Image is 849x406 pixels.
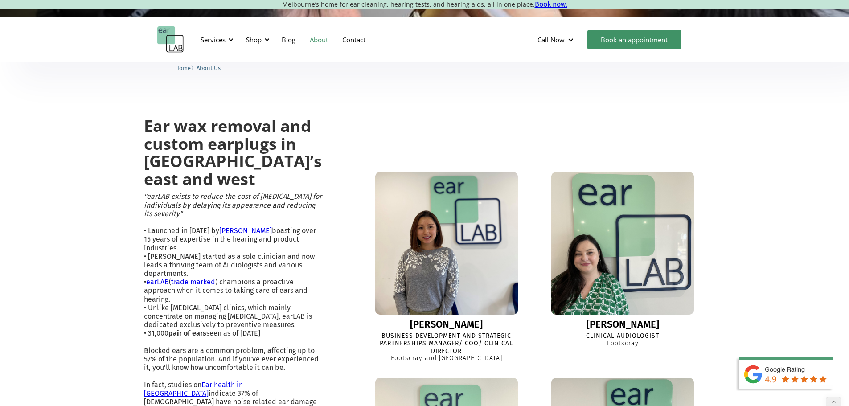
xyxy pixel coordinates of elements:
a: [PERSON_NAME] [219,226,272,235]
a: Eleanor[PERSON_NAME]Clinical AudiologistFootscray [540,172,705,348]
a: trade marked [171,278,215,286]
span: About Us [197,65,221,71]
a: Contact [335,27,373,53]
img: Eleanor [551,172,694,315]
div: Business Development and Strategic Partnerships Manager/ COO/ Clinical Director [364,332,529,355]
em: "earLAB exists to reduce the cost of [MEDICAL_DATA] for individuals by delaying its appearance an... [144,192,322,217]
div: Services [201,35,226,44]
a: Home [175,63,191,72]
a: Book an appointment [587,30,681,49]
h2: Ear wax removal and custom earplugs in [GEOGRAPHIC_DATA]’s east and west [144,117,322,188]
div: Footscray [607,340,639,348]
div: Call Now [537,35,565,44]
div: [PERSON_NAME] [587,319,659,330]
a: About Us [197,63,221,72]
a: earLAB [146,278,169,286]
div: Clinical Audiologist [586,332,659,340]
a: About [303,27,335,53]
a: home [157,26,184,53]
a: Ear health in [GEOGRAPHIC_DATA] [144,381,243,398]
img: Lisa [375,172,518,315]
li: 〉 [175,63,197,73]
div: Footscray and [GEOGRAPHIC_DATA] [391,355,502,362]
a: Lisa[PERSON_NAME]Business Development and Strategic Partnerships Manager/ COO/ Clinical DirectorF... [364,172,529,362]
a: Blog [275,27,303,53]
div: Call Now [530,26,583,53]
div: Shop [241,26,272,53]
strong: pair of ears [168,329,206,337]
span: Home [175,65,191,71]
div: Shop [246,35,262,44]
div: Services [195,26,236,53]
div: [PERSON_NAME] [410,319,483,330]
